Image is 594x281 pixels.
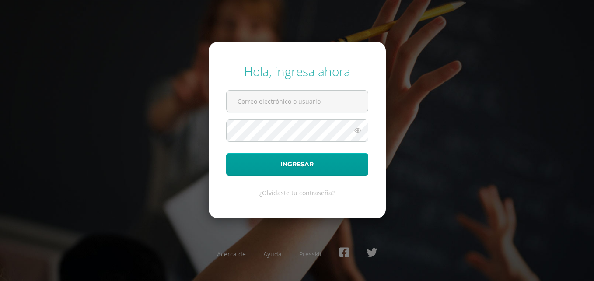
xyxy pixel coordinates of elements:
[227,91,368,112] input: Correo electrónico o usuario
[226,153,368,176] button: Ingresar
[217,250,246,258] a: Acerca de
[299,250,322,258] a: Presskit
[259,189,335,197] a: ¿Olvidaste tu contraseña?
[263,250,282,258] a: Ayuda
[226,63,368,80] div: Hola, ingresa ahora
